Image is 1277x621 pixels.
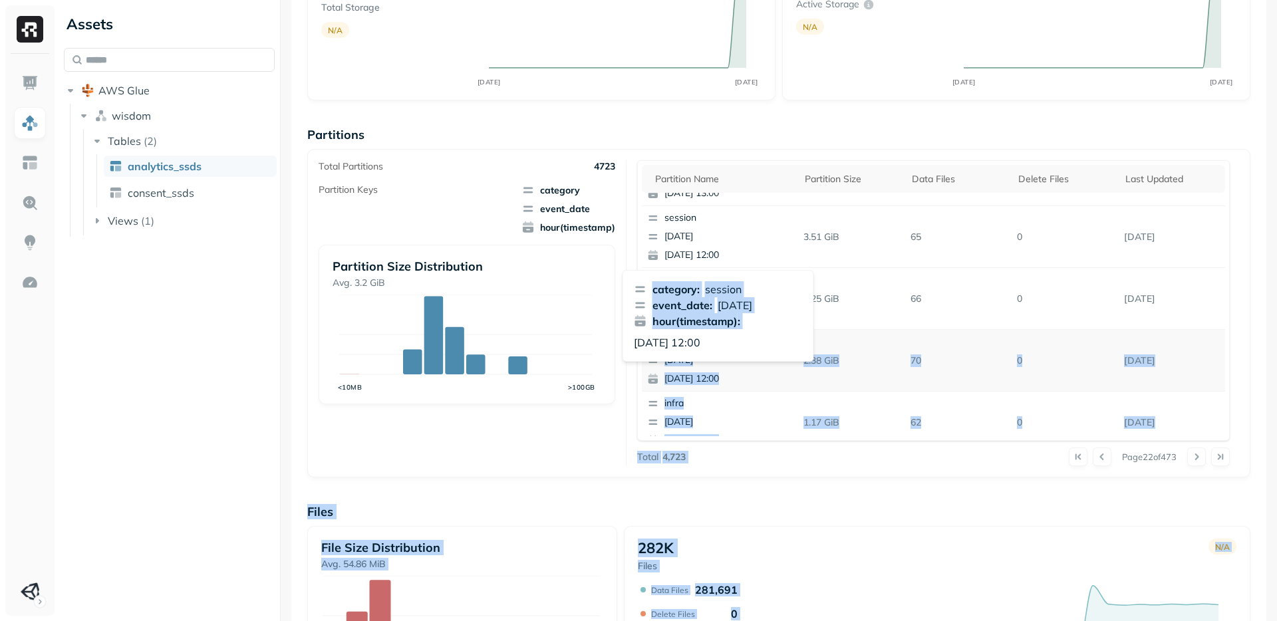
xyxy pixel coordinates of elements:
[568,383,595,392] tspan: >100GB
[1119,411,1226,434] p: Aug 26, 2025
[952,78,975,86] tspan: [DATE]
[328,25,343,35] p: N/A
[1122,451,1177,463] p: Page 22 of 473
[637,451,658,463] p: Total
[652,281,700,297] p: category :
[307,504,1250,519] p: Files
[1209,78,1232,86] tspan: [DATE]
[128,186,194,199] span: consent_ssds
[664,416,793,429] p: [DATE]
[664,230,793,243] p: [DATE]
[307,127,1250,142] p: Partitions
[798,225,905,249] p: 3.51 GiB
[798,287,905,310] p: 4.25 GiB
[128,160,202,173] span: analytics_ssds
[718,297,752,313] p: [DATE]
[21,114,39,132] img: Assets
[642,392,799,453] button: infra[DATE][DATE] 12:00
[1012,349,1119,372] p: 0
[1012,225,1119,249] p: 0
[905,225,1012,249] p: 65
[521,202,615,215] span: event_date
[662,451,686,463] p: 4,723
[905,411,1012,434] p: 62
[905,349,1012,372] p: 70
[21,154,39,172] img: Asset Explorer
[64,80,275,101] button: AWS Glue
[1119,287,1226,310] p: Aug 26, 2025
[798,349,905,372] p: 2.38 GiB
[141,214,154,227] p: ( 1 )
[319,184,378,196] p: Partition Keys
[1012,411,1119,434] p: 0
[112,109,151,122] span: wisdom
[104,182,277,203] a: consent_ssds
[108,134,141,148] span: Tables
[664,187,793,200] p: [DATE] 13:00
[64,13,275,35] div: Assets
[17,16,43,43] img: Ryft
[321,1,476,14] p: Total Storage
[21,234,39,251] img: Insights
[655,173,791,186] div: Partition name
[144,134,157,148] p: ( 2 )
[652,313,740,329] p: hour(timestamp) :
[90,130,276,152] button: Tables(2)
[642,268,799,329] button: progress[DATE][DATE] 12:00
[90,210,276,231] button: Views(1)
[338,383,362,392] tspan: <10MB
[634,334,700,350] p: [DATE] 12:00
[664,211,793,225] p: session
[912,173,1006,186] div: Data Files
[695,583,738,596] p: 281,691
[664,434,793,447] p: [DATE] 12:00
[109,160,122,173] img: table
[81,84,94,97] img: root
[94,109,108,122] img: namespace
[642,206,799,267] button: session[DATE][DATE] 12:00
[77,105,275,126] button: wisdom
[652,297,712,313] p: event_date :
[108,214,138,227] span: Views
[109,186,122,199] img: table
[1215,542,1230,552] p: N/A
[1012,287,1119,310] p: 0
[594,160,615,173] p: 4723
[1125,173,1219,186] div: Last updated
[651,609,695,619] p: Delete Files
[664,397,793,410] p: infra
[521,221,615,234] span: hour(timestamp)
[1119,349,1226,372] p: Aug 26, 2025
[638,539,674,557] p: 282K
[705,281,742,297] p: session
[21,582,39,601] img: Unity
[805,173,899,186] div: Partition size
[651,585,688,595] p: Data Files
[731,607,738,620] p: 0
[477,78,500,86] tspan: [DATE]
[333,277,601,289] p: Avg. 3.2 GiB
[664,372,793,386] p: [DATE] 12:00
[664,249,793,262] p: [DATE] 12:00
[321,558,603,570] p: Avg. 54.86 MiB
[521,184,615,197] span: category
[798,411,905,434] p: 1.17 GiB
[21,74,39,92] img: Dashboard
[98,84,150,97] span: AWS Glue
[905,287,1012,310] p: 66
[21,274,39,291] img: Optimization
[638,560,674,572] p: Files
[1119,225,1226,249] p: Aug 26, 2025
[1018,173,1112,186] div: Delete Files
[734,78,758,86] tspan: [DATE]
[21,194,39,211] img: Query Explorer
[104,156,277,177] a: analytics_ssds
[333,259,601,274] p: Partition Size Distribution
[321,540,603,555] p: File Size Distribution
[803,22,817,32] p: N/A
[319,160,383,173] p: Total Partitions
